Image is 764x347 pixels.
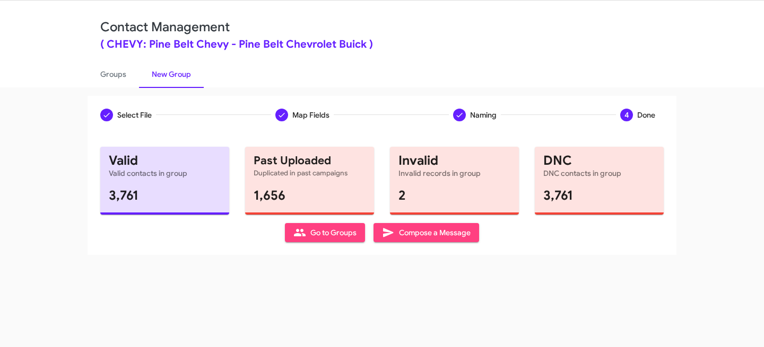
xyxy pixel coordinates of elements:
[543,187,655,204] h1: 3,761
[382,223,471,242] span: Compose a Message
[109,168,221,179] mat-card-subtitle: Valid contacts in group
[254,168,366,179] mat-card-subtitle: Duplicated in past campaigns
[109,187,221,204] h1: 3,761
[398,187,510,204] h1: 2
[398,155,510,166] mat-card-title: Invalid
[139,60,204,88] a: New Group
[374,223,479,242] button: Compose a Message
[254,155,366,166] mat-card-title: Past Uploaded
[88,60,139,88] a: Groups
[543,168,655,179] mat-card-subtitle: DNC contacts in group
[100,19,230,35] a: Contact Management
[100,39,664,50] div: ( CHEVY: Pine Belt Chevy - Pine Belt Chevrolet Buick )
[543,155,655,166] mat-card-title: DNC
[398,168,510,179] mat-card-subtitle: Invalid records in group
[109,155,221,166] mat-card-title: Valid
[285,223,365,242] button: Go to Groups
[293,223,357,242] span: Go to Groups
[254,187,366,204] h1: 1,656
